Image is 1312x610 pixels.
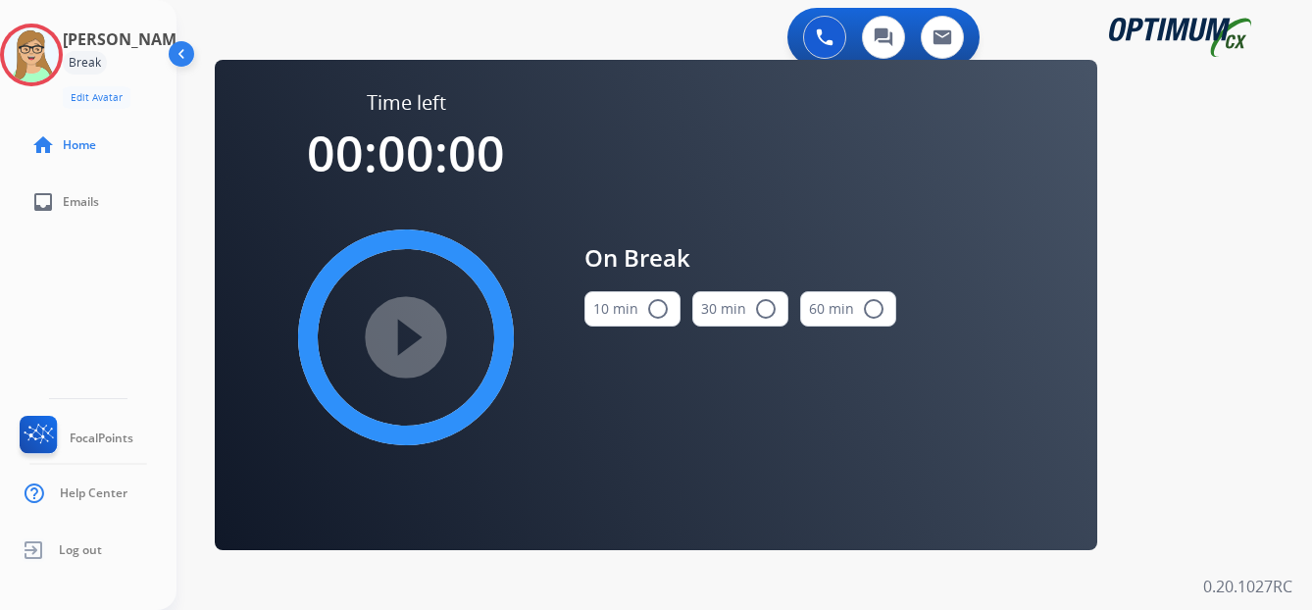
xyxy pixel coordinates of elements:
a: FocalPoints [16,416,133,461]
span: Home [63,137,96,153]
button: Edit Avatar [63,86,130,109]
mat-icon: inbox [31,190,55,214]
button: 30 min [692,291,788,327]
mat-icon: radio_button_unchecked [862,297,885,321]
span: 00:00:00 [307,120,505,186]
span: FocalPoints [70,431,133,446]
h3: [PERSON_NAME] [63,27,190,51]
p: 0.20.1027RC [1203,575,1292,598]
span: Emails [63,194,99,210]
button: 10 min [584,291,681,327]
span: Log out [59,542,102,558]
mat-icon: home [31,133,55,157]
span: Time left [367,89,446,117]
mat-icon: radio_button_unchecked [754,297,778,321]
img: avatar [4,27,59,82]
span: On Break [584,240,896,276]
mat-icon: radio_button_unchecked [646,297,670,321]
button: 60 min [800,291,896,327]
div: Break [63,51,107,75]
span: Help Center [60,485,127,501]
